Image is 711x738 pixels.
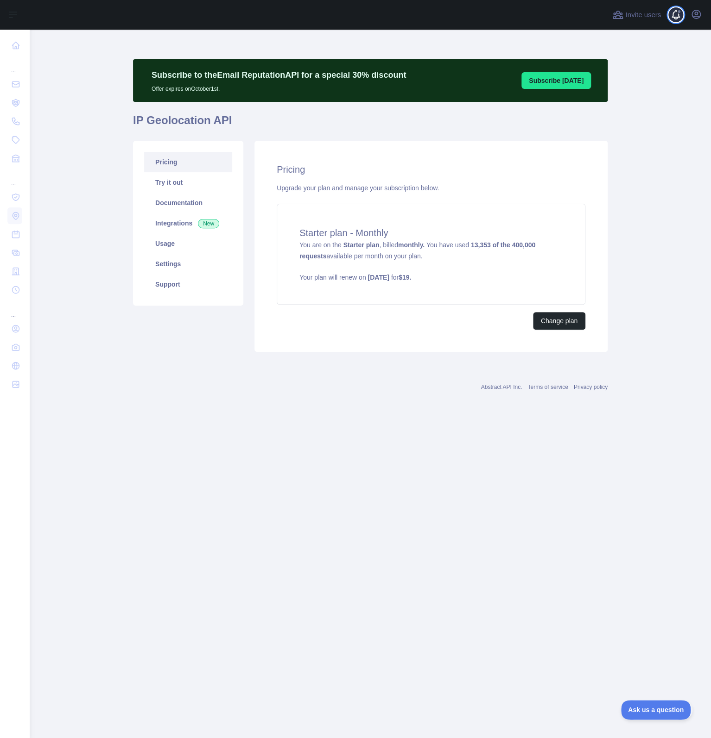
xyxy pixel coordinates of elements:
span: New [198,219,219,228]
h4: Starter plan - Monthly [299,226,563,239]
p: Subscribe to the Email Reputation API for a special 30 % discount [152,69,406,81]
strong: Starter plan [343,241,379,249]
strong: [DATE] [368,274,389,281]
a: Usage [144,233,232,254]
button: Subscribe [DATE] [521,72,591,89]
p: Offer expires on October 1st. [152,81,406,93]
strong: $ 19 . [399,274,411,281]
a: Settings [144,254,232,274]
h1: IP Geolocation API [133,113,608,135]
button: Invite users [610,7,663,22]
div: ... [7,56,22,74]
div: Upgrade your plan and manage your subscription below. [277,183,585,193]
a: Support [144,274,232,294]
p: Your plan will renew on for [299,273,563,282]
span: You are on the , billed You have used available per month on your plan. [299,241,563,282]
a: Pricing [144,152,232,172]
strong: monthly. [398,241,425,249]
a: Privacy policy [574,384,608,390]
a: Terms of service [527,384,568,390]
a: Integrations New [144,213,232,233]
iframe: Toggle Customer Support [621,700,692,719]
a: Documentation [144,193,232,213]
button: Change plan [533,312,585,330]
div: ... [7,169,22,187]
h2: Pricing [277,163,585,176]
a: Try it out [144,172,232,193]
a: Abstract API Inc. [481,384,522,390]
span: Invite users [625,10,661,20]
div: ... [7,300,22,319]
